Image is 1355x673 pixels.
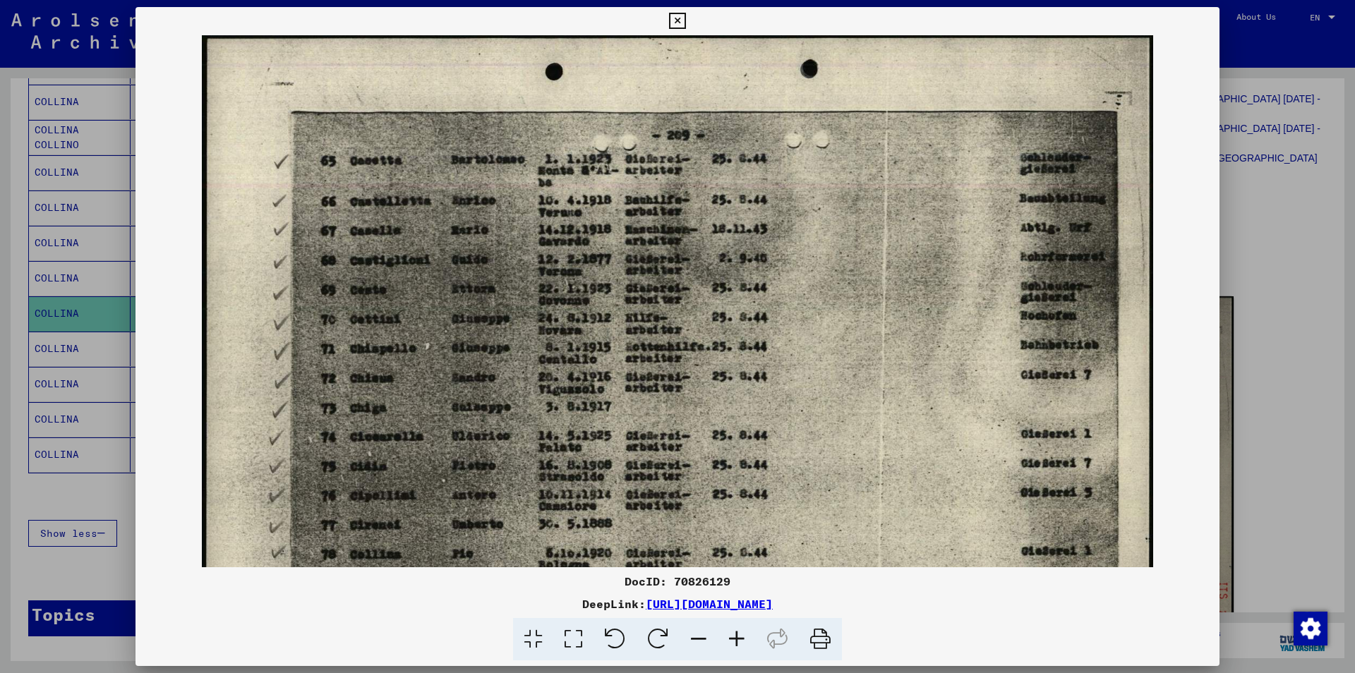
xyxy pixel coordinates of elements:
a: [URL][DOMAIN_NAME] [646,597,773,611]
img: Change consent [1294,612,1327,645]
div: DeepLink: [135,595,1219,612]
div: DocID: 70826129 [135,573,1219,590]
div: Change consent [1293,611,1327,645]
